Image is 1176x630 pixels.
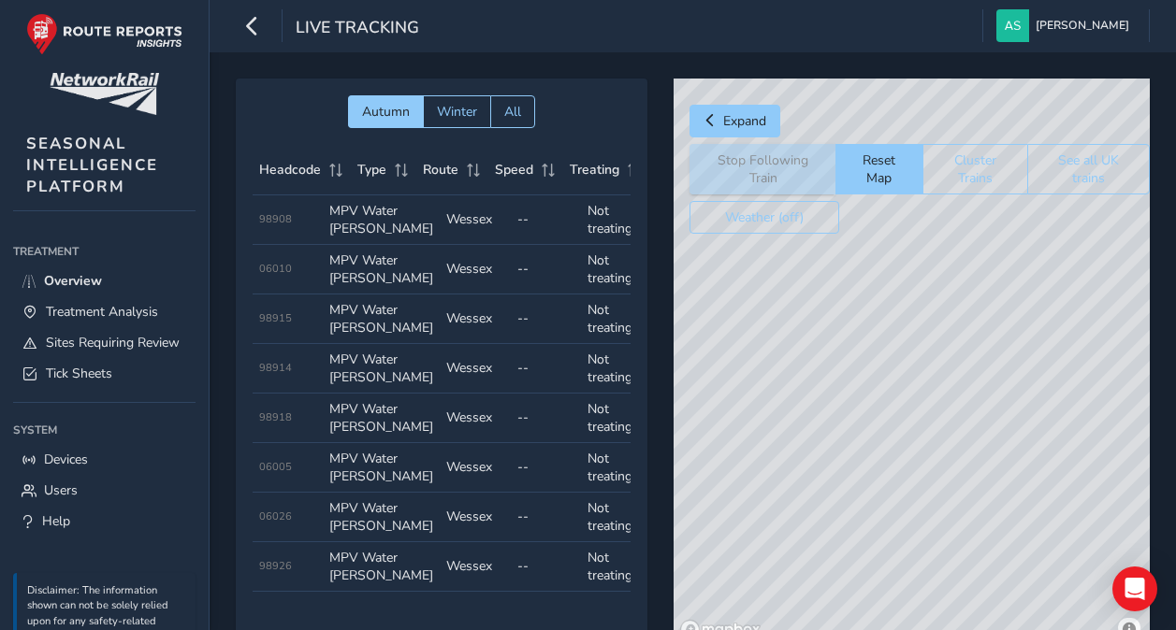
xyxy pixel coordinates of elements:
[511,344,582,394] td: --
[690,201,839,234] button: Weather (off)
[42,512,70,530] span: Help
[511,195,582,245] td: --
[690,105,780,137] button: Expand
[440,394,511,443] td: Wessex
[581,394,652,443] td: Not treating
[362,103,410,121] span: Autumn
[495,161,533,179] span: Speed
[440,294,511,344] td: Wessex
[323,344,440,394] td: MPV Water [PERSON_NAME]
[490,95,535,128] button: All
[581,443,652,493] td: Not treating
[323,294,440,344] td: MPV Water [PERSON_NAME]
[259,410,292,424] span: 98918
[13,444,196,475] a: Devices
[570,161,619,179] span: Treating
[723,112,766,130] span: Expand
[440,245,511,294] td: Wessex
[1027,144,1150,194] button: See all UK trains
[50,73,159,115] img: customer logo
[423,161,458,179] span: Route
[357,161,386,179] span: Type
[13,475,196,506] a: Users
[259,262,292,276] span: 06010
[581,195,652,245] td: Not treating
[13,506,196,537] a: Help
[13,296,196,327] a: Treatment Analysis
[511,394,582,443] td: --
[323,195,440,245] td: MPV Water [PERSON_NAME]
[44,481,78,499] span: Users
[922,144,1027,194] button: Cluster Trains
[348,95,423,128] button: Autumn
[44,451,88,468] span: Devices
[323,394,440,443] td: MPV Water [PERSON_NAME]
[440,542,511,592] td: Wessex
[13,327,196,358] a: Sites Requiring Review
[440,443,511,493] td: Wessex
[13,416,196,444] div: System
[259,460,292,474] span: 06005
[437,103,477,121] span: Winter
[440,493,511,542] td: Wessex
[259,361,292,375] span: 98914
[323,245,440,294] td: MPV Water [PERSON_NAME]
[296,16,419,42] span: Live Tracking
[259,212,292,226] span: 98908
[504,103,521,121] span: All
[259,311,292,325] span: 98915
[511,542,582,592] td: --
[13,237,196,265] div: Treatment
[581,294,652,344] td: Not treating
[13,265,196,296] a: Overview
[323,493,440,542] td: MPV Water [PERSON_NAME]
[44,272,102,290] span: Overview
[581,344,652,394] td: Not treating
[1112,566,1157,611] div: Open Intercom Messenger
[440,344,511,394] td: Wessex
[996,9,1136,42] button: [PERSON_NAME]
[259,161,321,179] span: Headcode
[26,13,182,55] img: rr logo
[46,365,112,382] span: Tick Sheets
[440,195,511,245] td: Wessex
[323,443,440,493] td: MPV Water [PERSON_NAME]
[26,133,158,197] span: SEASONAL INTELLIGENCE PLATFORM
[423,95,490,128] button: Winter
[13,358,196,389] a: Tick Sheets
[259,559,292,573] span: 98926
[46,303,158,321] span: Treatment Analysis
[1036,9,1129,42] span: [PERSON_NAME]
[259,509,292,523] span: 06026
[835,144,922,194] button: Reset Map
[511,245,582,294] td: --
[581,245,652,294] td: Not treating
[996,9,1029,42] img: diamond-layout
[46,334,180,351] span: Sites Requiring Review
[511,443,582,493] td: --
[581,493,652,542] td: Not treating
[581,542,652,592] td: Not treating
[323,542,440,592] td: MPV Water [PERSON_NAME]
[511,493,582,542] td: --
[511,294,582,344] td: --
